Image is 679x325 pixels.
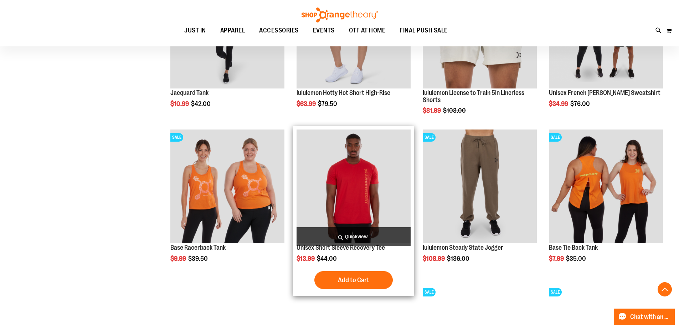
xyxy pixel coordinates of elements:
span: Chat with an Expert [630,314,670,320]
a: lululemon Steady State Jogger [423,244,503,251]
a: ACCESSORIES [252,22,306,39]
span: $13.99 [297,255,316,262]
img: Product image for Unisex Short Sleeve Recovery Tee [297,130,411,244]
span: $9.99 [170,255,187,262]
a: Product image for Unisex Short Sleeve Recovery Tee [297,130,411,245]
span: SALE [423,133,436,142]
a: Product image for Base Racerback TankSALE [170,130,284,245]
span: SALE [549,288,562,296]
span: $35.00 [566,255,587,262]
a: EVENTS [306,22,342,39]
span: ACCESSORIES [259,22,299,39]
span: $103.00 [443,107,467,114]
span: EVENTS [313,22,335,39]
button: Back To Top [658,282,672,296]
img: Product image for Base Racerback Tank [170,130,284,244]
div: product [167,126,288,281]
span: SALE [549,133,562,142]
a: lululemon Steady State JoggerSALE [423,130,537,245]
span: APPAREL [220,22,245,39]
img: Shop Orangetheory [300,7,379,22]
a: OTF AT HOME [342,22,393,39]
a: JUST IN [177,22,213,39]
a: Base Racerback Tank [170,244,226,251]
span: $44.00 [317,255,338,262]
span: FINAL PUSH SALE [400,22,448,39]
span: $79.50 [318,100,338,107]
a: Quickview [297,227,411,246]
span: SALE [423,288,436,296]
button: Chat with an Expert [614,309,675,325]
img: Product image for Base Tie Back Tank [549,130,663,244]
span: $76.00 [570,100,591,107]
button: Add to Cart [314,271,393,289]
div: product [545,126,667,281]
a: lululemon Hotty Hot Short High-Rise [297,89,390,96]
a: APPAREL [213,22,252,39]
span: $63.99 [297,100,317,107]
a: Unisex French [PERSON_NAME] Sweatshirt [549,89,660,96]
a: Unisex Short Sleeve Recovery Tee [297,244,385,251]
a: Jacquard Tank [170,89,209,96]
img: lululemon Steady State Jogger [423,130,537,244]
span: SALE [170,133,183,142]
div: product [293,126,414,296]
span: $7.99 [549,255,565,262]
span: $34.99 [549,100,569,107]
a: lululemon License to Train 5in Linerless Shorts [423,89,524,103]
span: $10.99 [170,100,190,107]
span: $42.00 [191,100,212,107]
a: Product image for Base Tie Back TankSALE [549,130,663,245]
span: $108.99 [423,255,446,262]
span: $39.50 [188,255,209,262]
a: FINAL PUSH SALE [392,22,455,39]
span: JUST IN [184,22,206,39]
div: product [419,126,540,281]
span: Add to Cart [338,276,369,284]
a: Base Tie Back Tank [549,244,598,251]
span: OTF AT HOME [349,22,386,39]
span: $136.00 [447,255,470,262]
span: $81.99 [423,107,442,114]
